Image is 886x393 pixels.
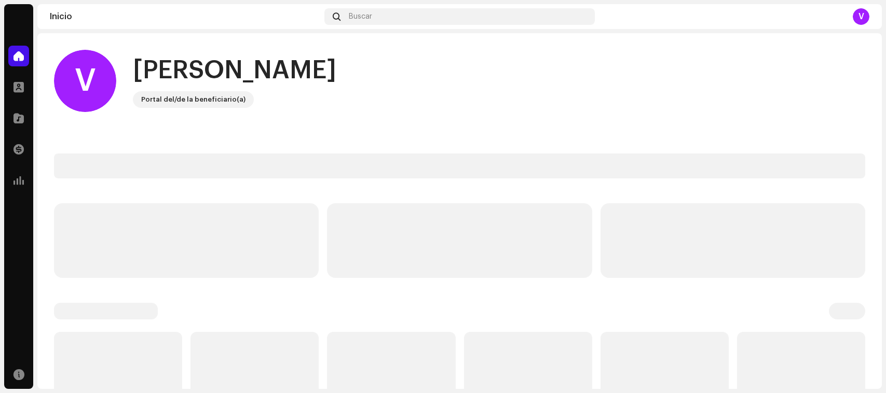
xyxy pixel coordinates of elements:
div: V [853,8,869,25]
div: Inicio [50,12,320,21]
div: V [54,50,116,112]
span: Buscar [349,12,372,21]
div: Portal del/de la beneficiario(a) [141,93,246,106]
div: [PERSON_NAME] [133,54,336,87]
